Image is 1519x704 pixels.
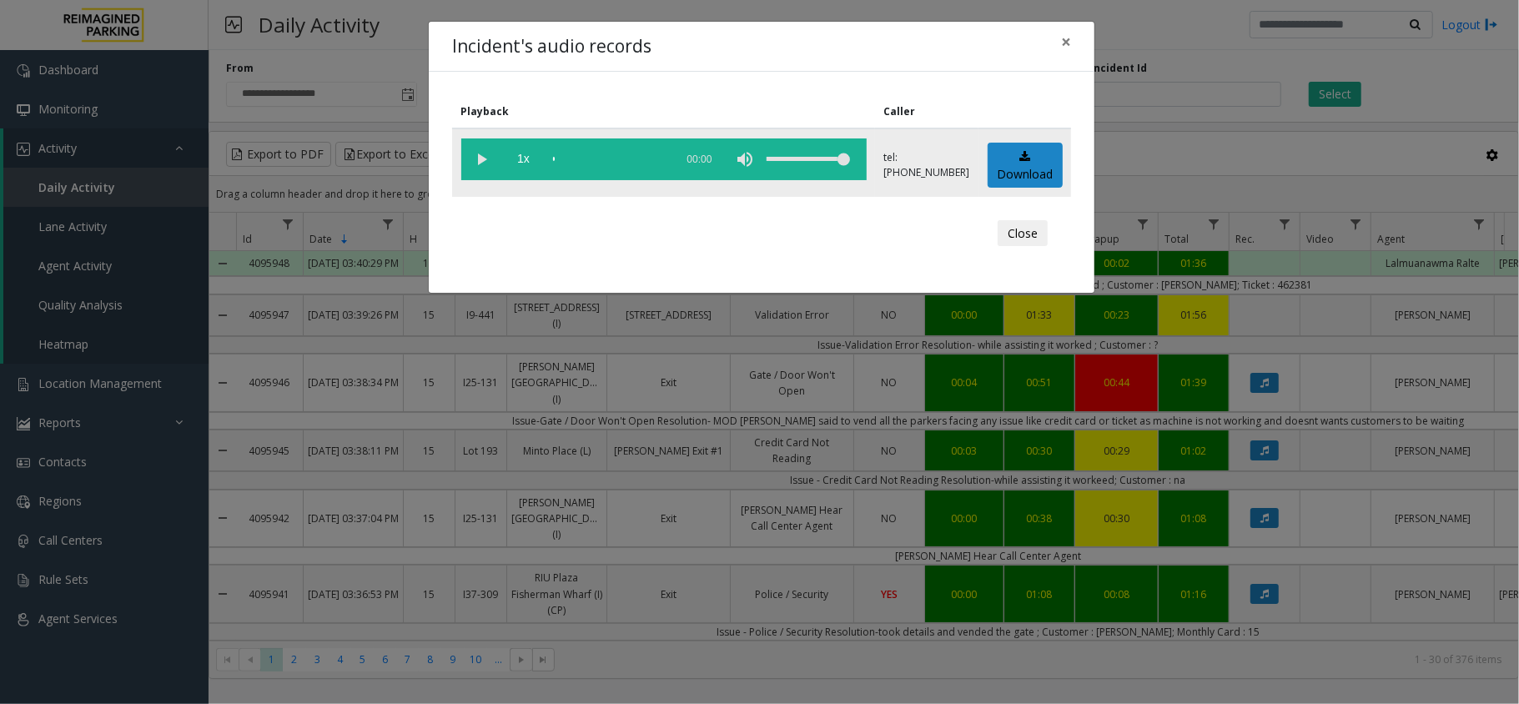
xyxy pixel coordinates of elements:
button: Close [998,220,1048,247]
div: scrub bar [553,138,666,180]
h4: Incident's audio records [452,33,651,60]
a: Download [988,143,1063,189]
th: Caller [875,95,978,128]
th: Playback [452,95,875,128]
span: playback speed button [503,138,545,180]
p: tel:[PHONE_NUMBER] [884,150,970,180]
button: Close [1049,22,1083,63]
div: volume level [767,138,850,180]
span: × [1061,30,1071,53]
